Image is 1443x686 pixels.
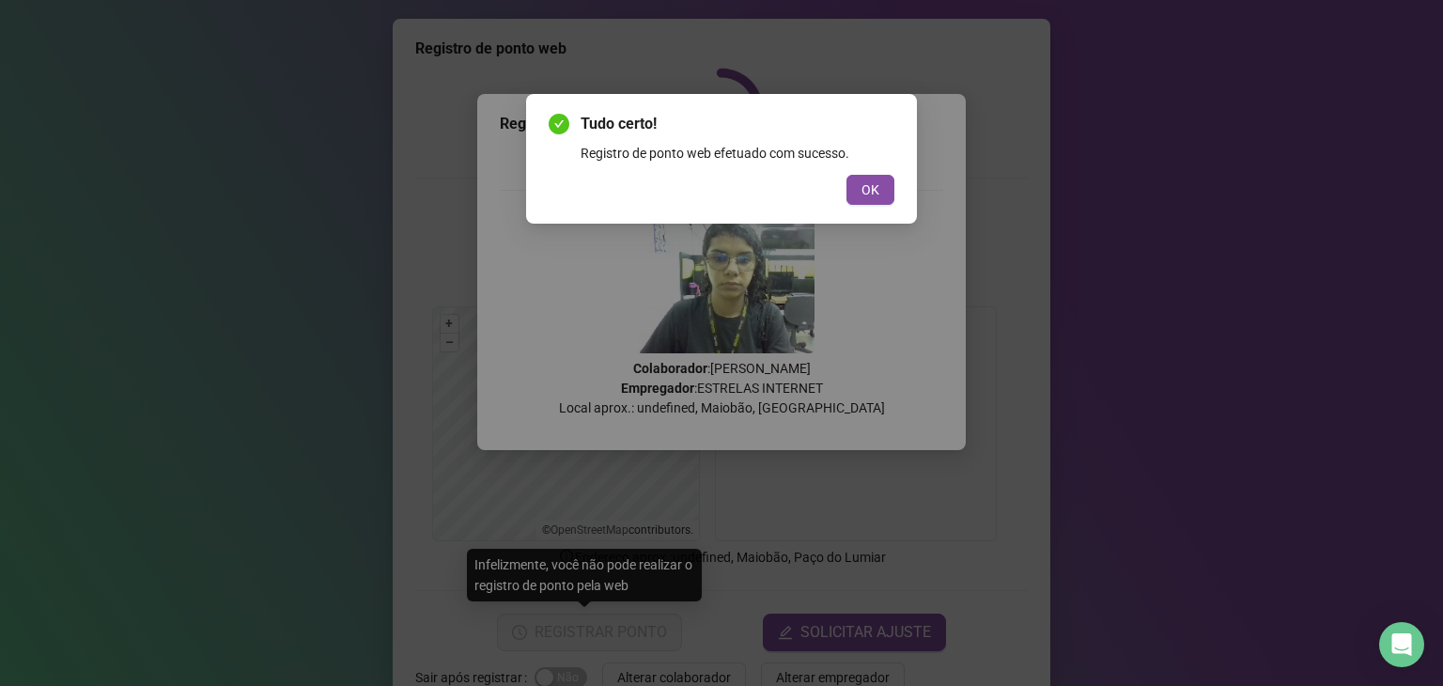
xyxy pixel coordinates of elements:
span: check-circle [549,114,569,134]
div: Open Intercom Messenger [1379,622,1424,667]
span: Tudo certo! [581,113,894,135]
button: OK [846,175,894,205]
span: OK [861,179,879,200]
div: Registro de ponto web efetuado com sucesso. [581,143,894,164]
